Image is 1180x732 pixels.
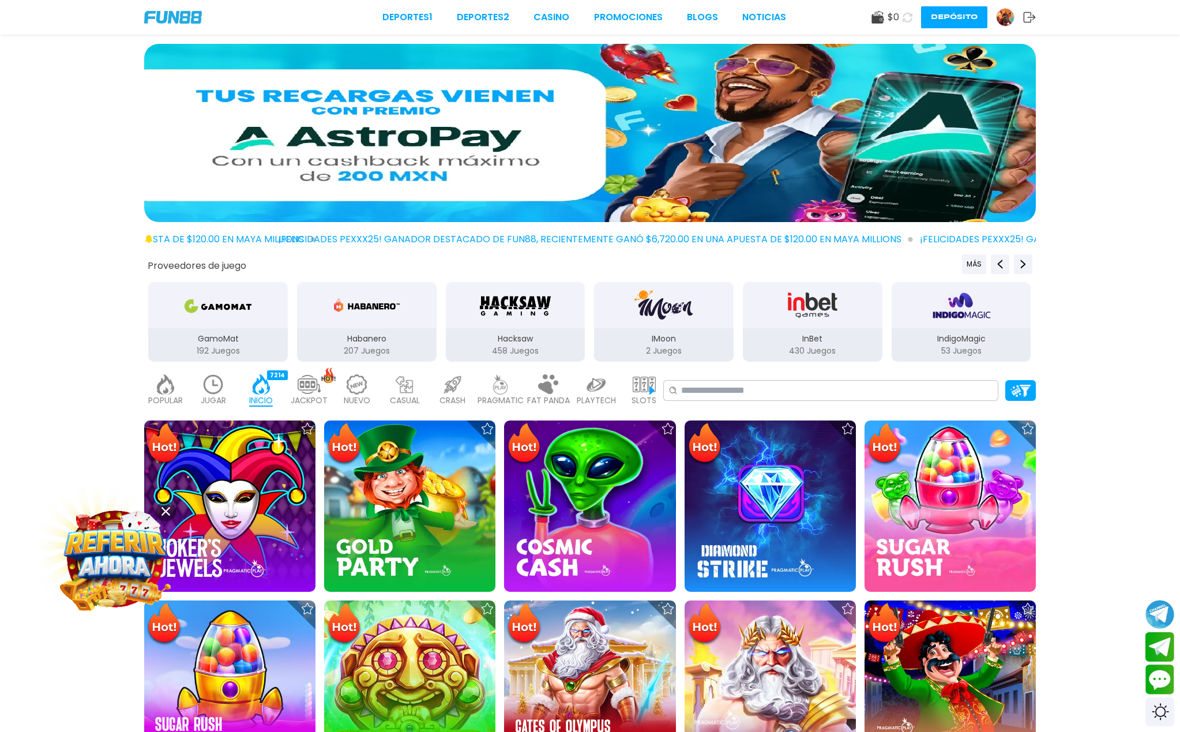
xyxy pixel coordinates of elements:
p: NUEVO [344,395,370,407]
button: InBet [738,281,887,363]
img: casual_light.webp [393,374,416,395]
img: slots_light.webp [633,374,656,395]
p: 2 Juegos [594,345,734,357]
a: NOTICIAS [742,10,786,24]
p: JACKPOT [291,395,328,407]
img: Cosmic Cash [504,421,675,592]
a: Deportes2 [457,10,509,24]
img: fat_panda_light.webp [537,374,560,395]
button: Previous providers [962,254,986,274]
img: Hot [686,602,723,647]
img: Hot [325,422,363,467]
p: FAT PANDA [527,395,570,407]
a: Avatar [996,8,1023,27]
img: home_active.webp [250,374,273,395]
img: IndigoMagic [925,289,997,321]
img: Hot [145,602,183,647]
p: INICIO [249,395,273,407]
div: 7214 [267,370,288,380]
img: Platform Filter [1010,385,1031,397]
button: Contact customer service [1145,665,1174,695]
a: Promociones [594,10,663,24]
button: Depósito [921,6,987,28]
button: Next providers [1014,254,1032,274]
p: InBet [743,333,882,345]
button: Hacksaw [441,281,590,363]
p: 458 Juegos [446,345,585,357]
span: ¡FELICIDADES pexxx25! GANADOR DESTACADO DE FUN88, RECIENTEMENTE GANÓ $6,720.00 EN UNA APUESTA DE ... [278,232,913,246]
img: playtech_light.webp [585,374,608,395]
p: IMoon [594,333,734,345]
img: Gold Party [324,421,495,592]
img: Sugar Rush [865,421,1036,592]
p: Hacksaw [446,333,585,345]
img: Hacksaw [479,289,551,321]
img: Diamond Strike [685,421,856,592]
p: 192 Juegos [148,345,288,357]
img: jackpot_light.webp [298,374,321,395]
img: popular_light.webp [154,374,177,395]
img: crash_light.webp [441,374,464,395]
p: CRASH [439,395,465,407]
button: IMoon [589,281,738,363]
img: Hot [505,422,543,467]
img: Hot [866,422,903,467]
button: Join telegram [1145,632,1174,662]
p: Habanero [297,333,437,345]
img: pragmatic_light.webp [489,374,512,395]
a: Deportes1 [382,10,433,24]
button: IndigoMagic [887,281,1036,363]
button: GamoMat [144,281,292,363]
p: 430 Juegos [743,345,882,357]
p: IndigoMagic [892,333,1031,345]
img: Hot [325,602,363,647]
img: Hot [866,602,903,647]
p: PLAYTECH [577,395,616,407]
button: Previous providers [991,254,1009,274]
p: CASUAL [390,395,420,407]
img: Image Link [62,506,168,612]
img: Habanero [330,289,403,321]
img: Hot [686,422,723,467]
p: POPULAR [148,395,183,407]
img: hot [321,367,336,383]
p: GamoMat [148,333,288,345]
img: 15% de cash back pagando con AstroPay [144,44,1036,222]
a: CASINO [533,10,569,24]
p: JUGAR [201,395,226,407]
p: PRAGMATIC [478,395,524,407]
p: 207 Juegos [297,345,437,357]
img: GamoMat [182,289,254,321]
p: SLOTS [632,395,656,407]
button: Proveedores de juego [148,260,246,272]
img: Avatar [997,9,1014,26]
img: Company Logo [144,11,202,24]
img: Hot [145,422,183,467]
img: IMoon [632,289,696,321]
p: 53 Juegos [892,345,1031,357]
a: BLOGS [687,10,718,24]
img: Joker's Jewels [144,421,315,592]
div: Switch theme [1145,697,1174,726]
img: recent_light.webp [202,374,225,395]
button: Join telegram channel [1145,599,1174,629]
img: InBet [776,289,849,321]
img: new_light.webp [345,374,369,395]
button: Habanero [292,281,441,363]
span: $ 0 [888,10,899,24]
img: Hot [505,602,543,647]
